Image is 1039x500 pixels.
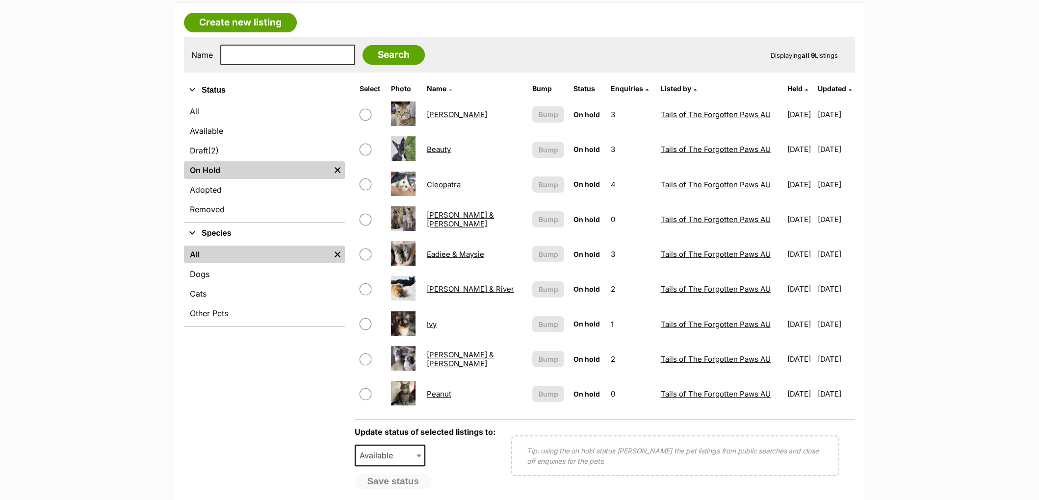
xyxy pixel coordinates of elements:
[363,45,425,65] input: Search
[783,132,817,166] td: [DATE]
[184,13,297,32] a: Create new listing
[184,161,330,179] a: On Hold
[661,180,771,189] a: Tails of The Forgotten Paws AU
[539,249,558,259] span: Bump
[573,145,599,153] span: On hold
[539,179,558,190] span: Bump
[539,319,558,329] span: Bump
[427,84,452,93] a: Name
[573,285,599,293] span: On hold
[802,51,815,59] strong: all 9
[184,84,345,97] button: Status
[573,215,599,224] span: On hold
[539,354,558,364] span: Bump
[818,307,854,341] td: [DATE]
[818,342,854,376] td: [DATE]
[607,237,655,271] td: 3
[661,354,771,364] a: Tails of The Forgotten Paws AU
[532,246,564,262] button: Bump
[427,284,514,294] a: [PERSON_NAME] & River
[818,202,854,236] td: [DATE]
[783,272,817,306] td: [DATE]
[783,342,817,376] td: [DATE]
[573,355,599,363] span: On hold
[184,244,345,326] div: Species
[427,250,484,259] a: Eadiee & Maysie
[573,250,599,258] span: On hold
[607,168,655,201] td: 4
[532,281,564,298] button: Bump
[330,246,345,263] a: Remove filter
[427,210,494,228] a: [PERSON_NAME] & [PERSON_NAME]
[427,180,461,189] a: Cleopatra
[818,272,854,306] td: [DATE]
[573,320,599,328] span: On hold
[355,427,495,437] label: Update status of selected listings to:
[330,161,345,179] a: Remove filter
[607,202,655,236] td: 0
[184,100,345,222] div: Status
[661,215,771,224] a: Tails of The Forgotten Paws AU
[539,109,558,120] span: Bump
[661,284,771,294] a: Tails of The Forgotten Paws AU
[787,84,803,93] span: Held
[818,84,852,93] a: Updated
[355,474,431,489] button: Save status
[427,350,494,368] a: [PERSON_NAME] & [PERSON_NAME]
[532,211,564,227] button: Bump
[184,304,345,322] a: Other Pets
[607,132,655,166] td: 3
[818,132,854,166] td: [DATE]
[184,285,345,302] a: Cats
[783,237,817,271] td: [DATE]
[661,320,771,329] a: Tails of The Forgotten Paws AU
[611,84,649,93] a: Enquiries
[532,176,564,193] button: Bump
[783,202,817,236] td: [DATE]
[818,84,846,93] span: Updated
[527,446,824,466] p: Tip: using the on hold status [PERSON_NAME] the pet listings from public searches and close off e...
[607,377,655,411] td: 0
[427,145,451,154] a: Beauty
[184,200,345,218] a: Removed
[387,81,421,97] th: Photo
[661,110,771,119] a: Tails of The Forgotten Paws AU
[532,106,564,123] button: Bump
[539,284,558,295] span: Bump
[783,377,817,411] td: [DATE]
[184,246,330,263] a: All
[607,342,655,376] td: 2
[184,265,345,283] a: Dogs
[356,449,403,462] span: Available
[355,445,425,466] span: Available
[607,272,655,306] td: 2
[818,377,854,411] td: [DATE]
[539,389,558,399] span: Bump
[611,84,643,93] span: translation missing: en.admin.listings.index.attributes.enquiries
[427,110,487,119] a: [PERSON_NAME]
[818,98,854,131] td: [DATE]
[771,51,838,59] span: Displaying Listings
[427,389,451,399] a: Peanut
[356,81,386,97] th: Select
[661,389,771,399] a: Tails of The Forgotten Paws AU
[569,81,606,97] th: Status
[573,110,599,119] span: On hold
[787,84,808,93] a: Held
[661,84,697,93] a: Listed by
[208,145,219,156] span: (2)
[528,81,568,97] th: Bump
[607,98,655,131] td: 3
[818,168,854,201] td: [DATE]
[391,381,416,405] img: Peanut
[191,50,213,59] label: Name
[661,145,771,154] a: Tails of The Forgotten Paws AU
[539,145,558,155] span: Bump
[539,214,558,225] span: Bump
[783,168,817,201] td: [DATE]
[184,122,345,140] a: Available
[818,237,854,271] td: [DATE]
[427,320,437,329] a: Ivy
[661,84,691,93] span: Listed by
[391,101,416,126] img: Abebe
